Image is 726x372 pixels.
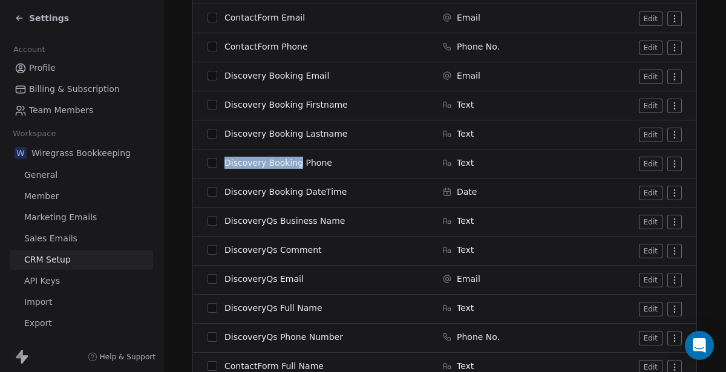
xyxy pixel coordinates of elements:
[457,215,474,227] span: Text
[10,313,153,333] a: Export
[10,250,153,270] a: CRM Setup
[24,275,60,287] span: API Keys
[24,296,52,308] span: Import
[24,211,97,224] span: Marketing Emails
[24,169,57,181] span: General
[639,128,662,142] button: Edit
[224,128,347,140] span: Discovery Booking Lastname
[24,232,77,245] span: Sales Emails
[10,229,153,249] a: Sales Emails
[224,215,345,227] span: DiscoveryQs Business Name
[457,244,474,256] span: Text
[10,207,153,227] a: Marketing Emails
[224,302,322,314] span: DiscoveryQs Full Name
[457,99,474,111] span: Text
[31,147,131,159] span: Wiregrass Bookkeeping
[10,58,153,78] a: Profile
[457,186,477,198] span: Date
[639,302,662,316] button: Edit
[10,271,153,291] a: API Keys
[457,70,480,82] span: Email
[29,83,120,96] span: Billing & Subscription
[639,157,662,171] button: Edit
[639,70,662,84] button: Edit
[224,70,329,82] span: Discovery Booking Email
[639,41,662,55] button: Edit
[10,186,153,206] a: Member
[10,165,153,185] a: General
[457,331,500,343] span: Phone No.
[24,190,59,203] span: Member
[224,273,304,285] span: DiscoveryQs Email
[224,244,322,256] span: DiscoveryQs Comment
[639,273,662,287] button: Edit
[457,11,480,24] span: Email
[639,215,662,229] button: Edit
[24,253,71,266] span: CRM Setup
[224,157,332,169] span: Discovery Booking Phone
[15,12,69,24] a: Settings
[224,99,348,111] span: Discovery Booking Firstname
[457,273,480,285] span: Email
[8,41,50,59] span: Account
[24,317,52,330] span: Export
[29,12,69,24] span: Settings
[639,99,662,113] button: Edit
[224,186,347,198] span: Discovery Booking DateTime
[29,62,56,74] span: Profile
[10,79,153,99] a: Billing & Subscription
[457,157,474,169] span: Text
[685,331,714,360] div: Open Intercom Messenger
[639,331,662,345] button: Edit
[457,41,500,53] span: Phone No.
[457,302,474,314] span: Text
[639,186,662,200] button: Edit
[457,128,474,140] span: Text
[639,244,662,258] button: Edit
[88,352,155,362] a: Help & Support
[10,292,153,312] a: Import
[224,11,305,24] span: ContactForm Email
[15,147,27,159] span: W
[8,125,61,143] span: Workspace
[29,104,93,117] span: Team Members
[457,360,474,372] span: Text
[224,331,343,343] span: DiscoveryQs Phone Number
[10,100,153,120] a: Team Members
[639,11,662,26] button: Edit
[100,352,155,362] span: Help & Support
[224,41,308,53] span: ContactForm Phone
[224,360,324,372] span: ContactForm Full Name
